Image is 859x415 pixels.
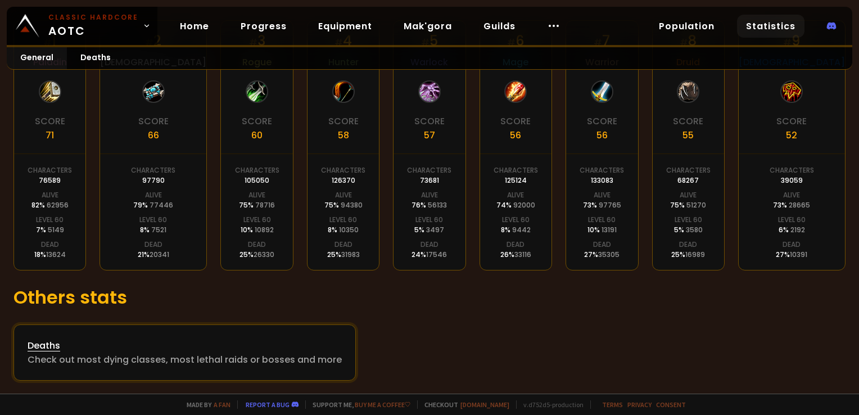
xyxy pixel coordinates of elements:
div: 60 [251,128,263,142]
div: 8 % [328,225,359,235]
div: Score [242,114,272,128]
div: Score [414,114,445,128]
div: Score [328,114,359,128]
a: Guilds [474,15,525,38]
div: Level 60 [329,215,357,225]
div: Dead [507,240,525,250]
div: Dead [593,240,611,250]
div: Level 60 [243,215,271,225]
a: Classic HardcoreAOTC [7,7,157,45]
span: 35305 [598,250,620,259]
div: 52 [786,128,797,142]
a: a fan [214,400,230,409]
div: 126370 [332,175,355,186]
div: Characters [321,165,365,175]
span: 56133 [428,200,447,210]
div: 56 [596,128,608,142]
span: 26330 [254,250,274,259]
div: 5 % [414,225,444,235]
span: 20341 [150,250,169,259]
span: 5149 [48,225,64,234]
div: 10 % [241,225,274,235]
div: 75 % [670,200,706,210]
a: Population [650,15,724,38]
div: Alive [248,190,265,200]
div: 26 % [500,250,531,260]
div: Alive [42,190,58,200]
div: Dead [421,240,438,250]
h1: Others stats [13,284,846,311]
div: Check out most dying classes, most lethal raids or bosses and more [28,353,342,367]
div: 133083 [591,175,613,186]
a: Equipment [309,15,381,38]
span: 33116 [514,250,531,259]
div: Alive [145,190,162,200]
a: Mak'gora [395,15,461,38]
div: Alive [594,190,611,200]
div: Score [138,114,169,128]
div: 75 % [324,200,363,210]
div: Dead [783,240,801,250]
span: 77446 [150,200,173,210]
a: Progress [232,15,296,38]
div: Level 60 [778,215,806,225]
div: 56 [510,128,521,142]
div: 7 % [36,225,64,235]
div: 8 % [140,225,166,235]
div: Score [776,114,807,128]
div: 8 % [501,225,531,235]
div: Score [587,114,617,128]
span: 13624 [46,250,66,259]
a: Deaths [67,47,124,69]
div: 97790 [142,175,165,186]
div: 6 % [779,225,805,235]
a: Report a bug [246,400,290,409]
div: 73681 [420,175,439,186]
span: 97765 [599,200,621,210]
div: Score [500,114,531,128]
div: Alive [783,190,800,200]
div: Level 60 [415,215,443,225]
a: Privacy [627,400,652,409]
div: 5 % [674,225,703,235]
div: Alive [421,190,438,200]
div: 105050 [245,175,269,186]
div: 25 % [239,250,274,260]
span: Support me, [305,400,410,409]
div: 24 % [412,250,447,260]
div: Dead [41,240,59,250]
span: Checkout [417,400,509,409]
div: Alive [335,190,352,200]
span: 7521 [151,225,166,234]
div: 18 % [34,250,66,260]
a: DeathsCheck out most dying classes, most lethal raids or bosses and more [13,324,356,381]
div: Characters [494,165,538,175]
a: Home [171,15,218,38]
span: 10391 [790,250,807,259]
div: Level 60 [139,215,167,225]
div: 79 % [133,200,173,210]
span: 16989 [685,250,705,259]
span: 10892 [255,225,274,234]
span: 94380 [341,200,363,210]
div: Level 60 [36,215,64,225]
div: 74 % [496,200,535,210]
div: 125124 [505,175,527,186]
div: Characters [235,165,279,175]
span: 51270 [686,200,706,210]
a: Statistics [737,15,804,38]
div: 10 % [587,225,617,235]
span: 9442 [512,225,531,234]
div: 76589 [39,175,61,186]
div: 58 [338,128,349,142]
div: Dead [679,240,697,250]
div: Score [35,114,65,128]
div: 75 % [239,200,275,210]
span: 31983 [341,250,360,259]
a: Buy me a coffee [355,400,410,409]
small: Classic Hardcore [48,12,138,22]
span: Made by [180,400,230,409]
a: Consent [656,400,686,409]
div: Level 60 [675,215,702,225]
div: 27 % [776,250,807,260]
